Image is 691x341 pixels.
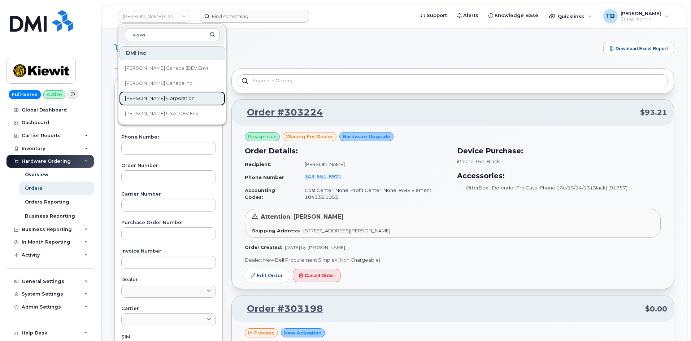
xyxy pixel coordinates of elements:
h3: Order Details: [245,145,448,156]
li: OtterBox - Defender Pro Case iPhone 16e/15/14/13 (Black) (91757) [457,184,661,191]
a: [PERSON_NAME] Canada (DEV Env) [119,61,225,75]
label: Invoice Number [121,249,216,254]
a: [PERSON_NAME] USA (DEV Env) [119,106,225,121]
div: DMI Inc [119,46,225,60]
strong: Accounting Codes: [245,187,275,200]
a: [PERSON_NAME] Corporation [119,91,225,106]
a: Order #303224 [238,106,323,119]
span: [PERSON_NAME] Corporation [125,95,195,102]
td: Cost Center: None, Profit Center: None, WBS Element: 104133.1053 [298,184,448,203]
label: Dealer [121,277,216,282]
span: waiting for dealer [286,133,333,140]
span: [PERSON_NAME] USA (DEV Env) [125,110,200,117]
span: New Activation [284,329,322,336]
span: 8971 [326,174,342,179]
span: Preapproved [248,134,277,140]
h3: Accessories: [457,170,661,181]
span: 551 [314,174,326,179]
span: [PERSON_NAME] Canada (DEV Env) [125,65,208,72]
span: $93.21 [640,107,667,118]
span: [DATE] by [PERSON_NAME] [285,245,345,250]
a: Order #303198 [238,302,323,315]
strong: Recipient: [245,161,271,167]
span: [PERSON_NAME] Canada Inc [125,80,192,87]
label: Purchase Order Number [121,220,216,225]
input: Search in orders [238,74,668,87]
strong: Shipping Address: [252,228,300,233]
strong: Phone Number [245,174,284,180]
button: Download Excel Report [603,42,674,55]
span: Hardware Upgrade [343,133,390,140]
span: $0.00 [645,304,667,314]
label: Order Number [121,163,216,168]
label: SIM [121,335,216,340]
span: iPhone 16e [457,158,484,164]
span: , Black [484,158,500,164]
a: [PERSON_NAME] Canada Inc [119,76,225,91]
a: 3435518971 [305,174,350,179]
label: Carrier [121,306,216,311]
strong: Order Created: [245,245,282,250]
button: Cancel Order [293,269,340,282]
input: Search [125,28,220,41]
iframe: Messenger Launcher [660,310,686,336]
span: Attention: [PERSON_NAME] [261,213,344,220]
span: [STREET_ADDRESS][PERSON_NAME] [303,228,390,233]
h3: Device Purchase: [457,145,661,156]
label: Phone Number [121,135,216,140]
a: Edit Order [245,269,289,282]
span: in process [248,329,275,336]
label: Carrier Number [121,192,216,197]
p: Dealer: New Bell Procurement Simplex (Non Chargeable) [245,257,661,263]
span: 343 [305,174,342,179]
td: [PERSON_NAME] [298,158,448,171]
